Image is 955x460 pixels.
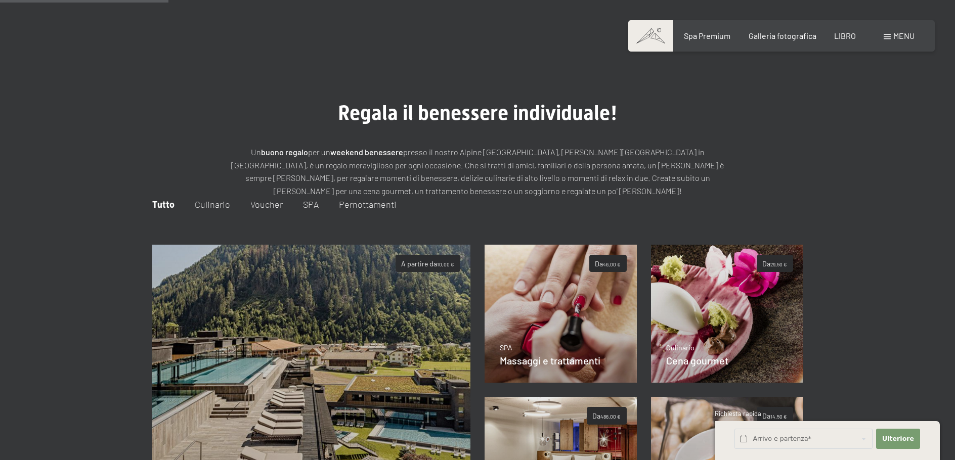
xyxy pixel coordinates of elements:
[684,31,730,40] a: Spa Premium
[749,31,816,40] a: Galleria fotografica
[261,147,308,157] font: buono regalo
[893,31,915,40] font: menu
[308,147,330,157] font: per un
[876,429,920,449] button: Ulteriore
[715,409,761,418] font: Richiesta rapida
[882,435,914,442] font: Ulteriore
[330,147,403,157] font: weekend benessere
[834,31,856,40] a: LIBRO
[338,101,618,125] font: Regala il benessere individuale!
[231,147,724,196] font: presso il nostro Alpine [GEOGRAPHIC_DATA], [PERSON_NAME][GEOGRAPHIC_DATA] in [GEOGRAPHIC_DATA], è...
[251,147,261,157] font: Un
